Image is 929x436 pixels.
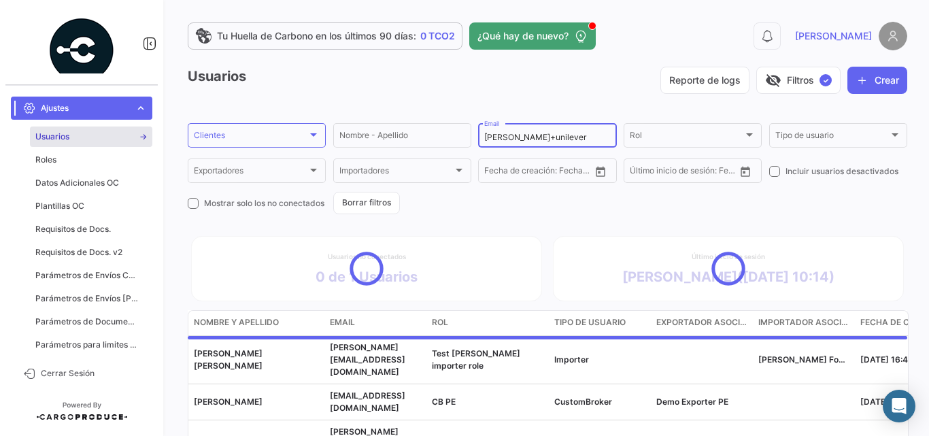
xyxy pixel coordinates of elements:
button: Reporte de logs [660,67,749,94]
span: nick@cbpe.com [330,390,405,413]
a: Requisitos de Docs. v2 [30,242,152,263]
span: Mostrar solo los no conectados [204,197,324,209]
span: Rol [432,316,448,329]
span: Tu Huella de Carbono en los últimos 90 días: [217,29,416,43]
button: Open calendar [590,161,611,182]
div: Abrir Intercom Messenger [883,390,915,422]
button: visibility_offFiltros✓ [756,67,841,94]
span: Importadores [339,168,453,178]
span: Importador asociado [758,316,849,329]
span: Incluir usuarios desactivados [786,165,898,178]
span: Roles [35,154,56,166]
button: Open calendar [735,161,756,182]
span: Tipo de usuario [554,316,626,329]
input: Fecha Hasta [686,168,736,178]
a: Parámetros de Envíos Cargas Marítimas [30,265,152,286]
a: Parámetros de Envíos [PERSON_NAME] Terrestres [30,288,152,309]
datatable-header-cell: Exportador asociado [651,311,753,335]
span: Clientes [194,133,307,142]
datatable-header-cell: Email [324,311,426,335]
span: Parámetros de Documentos [35,316,139,328]
span: CustomBroker [554,397,612,407]
span: Rol [630,133,743,142]
button: Crear [847,67,907,94]
button: Borrar filtros [333,192,400,214]
input: Fecha Desde [630,168,676,178]
span: Requisitos de Docs. v2 [35,246,122,258]
span: Datos Adicionales OC [35,177,119,189]
p: [PERSON_NAME] Foods LLC,Importer One - US,Importer One - DE,Importer One - CL,Importer One - CA [758,354,849,366]
span: Parámetros para limites sensores [35,339,139,351]
datatable-header-cell: Rol [426,311,549,335]
span: Parámetros de Envíos Cargas Marítimas [35,269,139,282]
span: [PERSON_NAME] [795,29,872,43]
span: Email [330,316,355,329]
button: ¿Qué hay de nuevo? [469,22,596,50]
span: Importer [554,354,589,365]
input: Fecha Hasta [540,168,590,178]
span: ✓ [820,74,832,86]
span: Cerrar Sesión [41,367,147,380]
a: Roles [30,150,152,170]
a: Requisitos de Docs. [30,219,152,239]
img: powered-by.png [48,16,116,84]
datatable-header-cell: Importador asociado [753,311,855,335]
span: [PERSON_NAME] [194,397,263,407]
a: Parámetros para limites sensores [30,335,152,355]
a: Plantillas OC [30,196,152,216]
a: Usuarios [30,127,152,147]
span: [DATE] 14:12 [860,397,911,407]
datatable-header-cell: Nombre y Apellido [188,311,324,335]
span: CB PE [432,397,456,407]
span: [PERSON_NAME] [PERSON_NAME] [194,348,263,371]
span: Ajustes [41,102,129,114]
h3: Usuarios [188,67,246,86]
span: Plantillas OC [35,200,84,212]
span: visibility_off [765,72,781,88]
img: placeholder-user.png [879,22,907,50]
span: Exportador asociado [656,316,747,329]
datatable-header-cell: Tipo de usuario [549,311,651,335]
p: Demo Exporter PE [656,396,747,408]
span: 0 TCO2 [420,29,455,43]
span: expand_more [135,102,147,114]
span: Parámetros de Envíos [PERSON_NAME] Terrestres [35,292,139,305]
span: ¿Qué hay de nuevo? [477,29,569,43]
a: Tu Huella de Carbono en los últimos 90 días:0 TCO2 [188,22,462,50]
span: Tipo de usuario [775,133,889,142]
a: Datos Adicionales OC [30,173,152,193]
span: Requisitos de Docs. [35,223,111,235]
span: Exportadores [194,168,307,178]
span: Test genia importer role [432,348,520,371]
a: Parámetros de Documentos [30,312,152,332]
span: joaquin@cargoproduce.com [330,342,405,377]
input: Fecha Desde [484,168,530,178]
span: [DATE] 16:43 [860,354,913,365]
span: Usuarios [35,131,69,143]
span: Nombre y Apellido [194,316,279,329]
